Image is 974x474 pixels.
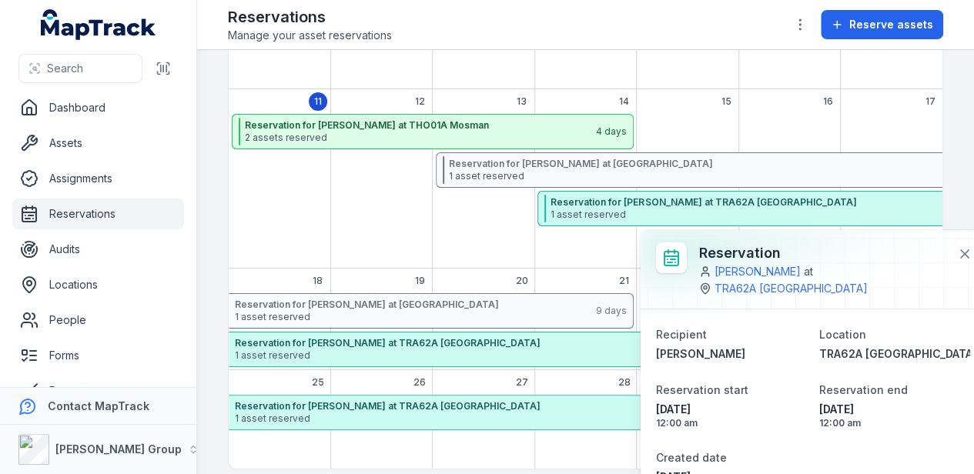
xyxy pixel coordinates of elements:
[619,275,629,287] span: 21
[618,376,630,389] span: 28
[819,328,866,341] span: Location
[721,95,731,108] span: 15
[656,417,807,429] span: 12:00 am
[804,264,813,279] span: at
[12,376,184,406] a: Reports
[12,163,184,194] a: Assignments
[228,28,392,43] span: Manage your asset reservations
[821,10,943,39] button: Reserve assets
[12,305,184,335] a: People
[413,376,426,389] span: 26
[232,114,634,149] button: Reservation for [PERSON_NAME] at THO01A Mosman2 assets reserved4 days
[229,395,942,430] button: Reservation for [PERSON_NAME] at TRA62A [GEOGRAPHIC_DATA]1 asset reserved96 days
[235,337,898,349] strong: Reservation for [PERSON_NAME] at TRA62A [GEOGRAPHIC_DATA]
[235,349,898,362] span: 1 asset reserved
[313,275,323,287] span: 18
[819,417,970,429] span: 12:00 am
[656,451,727,464] span: Created date
[517,95,527,108] span: 13
[819,402,970,417] span: [DATE]
[312,376,324,389] span: 25
[619,95,629,108] span: 14
[656,402,807,417] span: [DATE]
[12,128,184,159] a: Assets
[819,383,908,396] span: Reservation end
[235,412,898,425] span: 1 asset reserved
[12,199,184,229] a: Reservations
[245,132,594,144] span: 2 assets reserved
[41,9,156,40] a: MapTrack
[823,95,833,108] span: 16
[235,400,898,412] strong: Reservation for [PERSON_NAME] at TRA62A [GEOGRAPHIC_DATA]
[229,332,942,367] button: Reservation for [PERSON_NAME] at TRA62A [GEOGRAPHIC_DATA]1 asset reserved96 days
[656,402,807,429] time: 14/08/2025, 12:00:00 am
[47,61,83,76] span: Search
[12,92,184,123] a: Dashboard
[415,275,425,287] span: 19
[925,95,935,108] span: 17
[229,293,634,329] button: Reservation for [PERSON_NAME] at [GEOGRAPHIC_DATA]1 asset reserved9 days
[656,346,807,362] a: [PERSON_NAME]
[12,340,184,371] a: Forms
[12,234,184,265] a: Audits
[715,264,801,279] a: [PERSON_NAME]
[228,6,392,28] h2: Reservations
[314,95,322,108] span: 11
[656,383,748,396] span: Reservation start
[819,402,970,429] time: 17/11/2025, 12:00:00 am
[516,376,528,389] span: 27
[245,119,594,132] strong: Reservation for [PERSON_NAME] at THO01A Mosman
[849,17,933,32] span: Reserve assets
[55,442,182,456] strong: [PERSON_NAME] Group
[18,54,142,83] button: Search
[48,399,149,412] strong: Contact MapTrack
[699,242,946,264] h3: Reservation
[235,311,594,323] span: 1 asset reserved
[819,346,970,362] a: TRA62A [GEOGRAPHIC_DATA]
[415,95,425,108] span: 12
[12,269,184,300] a: Locations
[656,328,707,341] span: Recipient
[715,281,868,296] a: TRA62A [GEOGRAPHIC_DATA]
[516,275,528,287] span: 20
[235,299,594,311] strong: Reservation for [PERSON_NAME] at [GEOGRAPHIC_DATA]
